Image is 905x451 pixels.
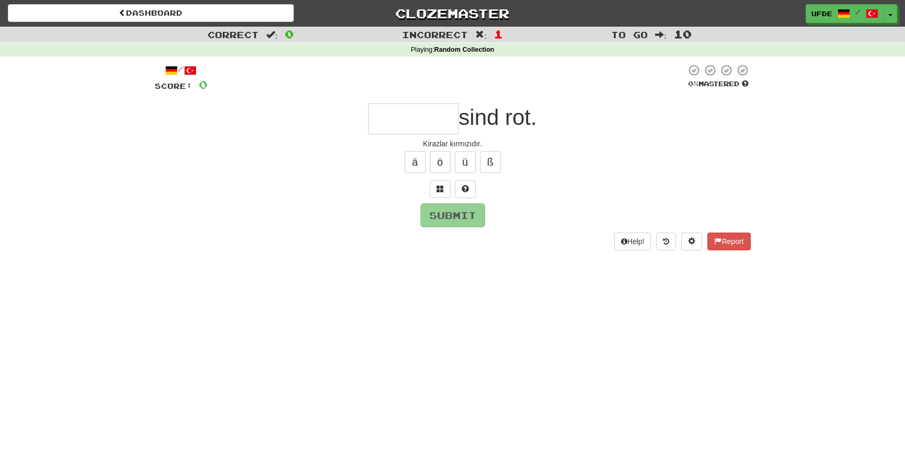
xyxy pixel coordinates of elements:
a: Clozemaster [310,4,595,22]
span: ufde [811,9,832,18]
span: 1 [494,28,503,40]
span: To go [611,29,648,40]
button: Help! [614,233,651,250]
button: Switch sentence to multiple choice alt+p [430,180,451,198]
div: / [155,64,208,77]
a: ufde / [806,4,884,23]
button: ä [405,151,426,173]
strong: Random Collection [434,46,495,53]
span: 0 [285,28,294,40]
span: Score: [155,82,192,90]
span: 0 % [688,79,698,88]
a: Dashboard [8,4,294,22]
div: Mastered [686,79,751,89]
button: Report [707,233,750,250]
span: : [475,30,487,39]
span: Correct [208,29,259,40]
button: Submit [420,203,485,227]
span: 10 [674,28,692,40]
span: : [655,30,667,39]
span: / [855,8,861,16]
span: sind rot. [459,105,536,130]
button: ß [480,151,501,173]
button: ö [430,151,451,173]
button: ü [455,151,476,173]
span: : [266,30,278,39]
button: Round history (alt+y) [656,233,676,250]
button: Single letter hint - you only get 1 per sentence and score half the points! alt+h [455,180,476,198]
span: Incorrect [402,29,468,40]
span: 0 [199,78,208,91]
div: Kirazlar kırmızıdır. [155,138,751,149]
